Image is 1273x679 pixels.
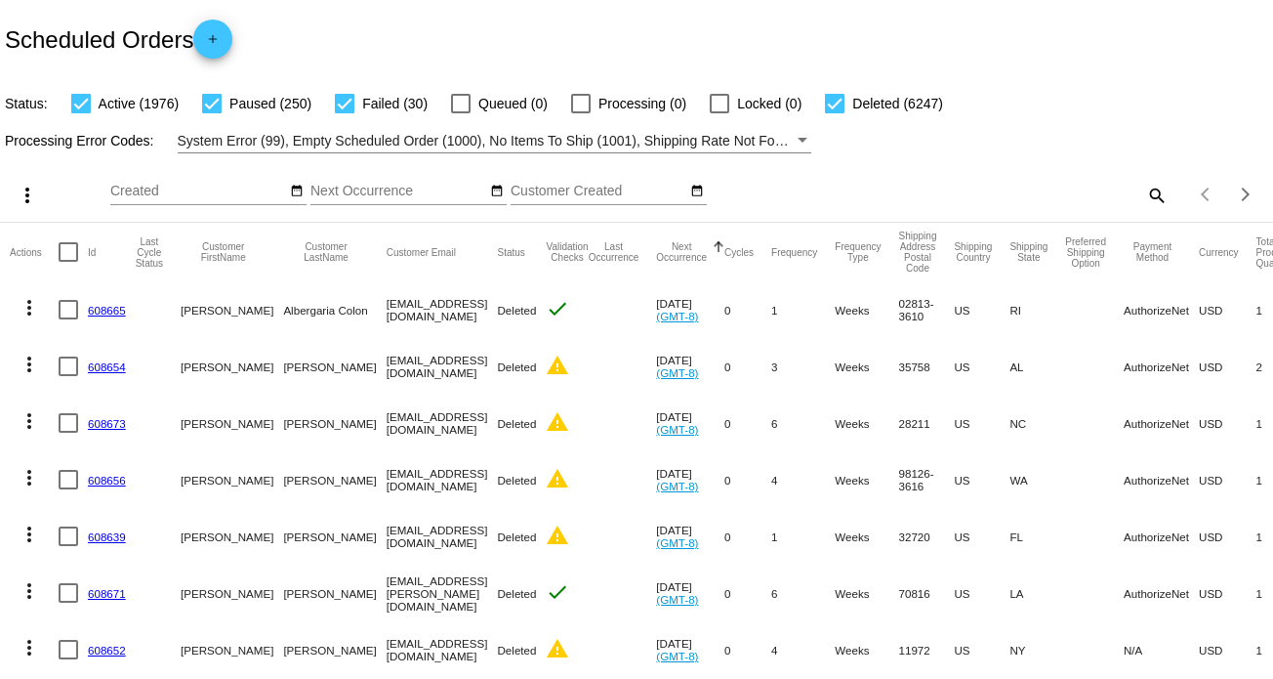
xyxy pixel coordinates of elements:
button: Change sorting for PaymentMethod.Type [1124,241,1181,263]
mat-cell: WA [1009,451,1065,508]
mat-icon: more_vert [18,296,41,319]
mat-cell: [EMAIL_ADDRESS][DOMAIN_NAME] [387,451,498,508]
mat-cell: US [954,281,1009,338]
span: Status: [5,96,48,111]
mat-cell: [EMAIL_ADDRESS][DOMAIN_NAME] [387,508,498,565]
mat-cell: 02813-3610 [899,281,955,338]
span: Deleted [497,644,536,657]
mat-cell: 1 [771,281,835,338]
mat-cell: 1 [771,508,835,565]
mat-cell: AuthorizeNet [1124,338,1199,395]
a: (GMT-8) [656,310,698,322]
mat-cell: 32720 [899,508,955,565]
input: Customer Created [511,184,686,199]
mat-icon: more_vert [18,466,41,489]
mat-icon: date_range [690,184,704,199]
button: Change sorting for ShippingPostcode [899,231,937,274]
mat-cell: US [954,565,1009,621]
mat-icon: add [201,32,225,56]
a: (GMT-8) [656,366,698,379]
span: Queued (0) [478,92,548,115]
button: Previous page [1187,175,1226,214]
mat-cell: AuthorizeNet [1124,451,1199,508]
button: Change sorting for LastProcessingCycleId [136,236,163,269]
mat-cell: 3 [771,338,835,395]
mat-cell: [DATE] [656,621,724,678]
span: Processing Error Codes: [5,133,154,149]
span: Processing (0) [598,92,686,115]
mat-cell: Weeks [835,451,898,508]
mat-icon: more_vert [18,409,41,433]
mat-icon: warning [546,410,569,434]
mat-cell: USD [1199,338,1256,395]
mat-cell: [PERSON_NAME] [181,621,283,678]
mat-cell: [EMAIL_ADDRESS][DOMAIN_NAME] [387,395,498,451]
mat-cell: 0 [724,395,771,451]
button: Change sorting for ShippingCountry [954,241,992,263]
mat-cell: AL [1009,338,1065,395]
mat-cell: 70816 [899,565,955,621]
mat-cell: 4 [771,621,835,678]
mat-cell: NC [1009,395,1065,451]
mat-cell: 0 [724,621,771,678]
button: Change sorting for CustomerEmail [387,246,456,258]
input: Created [110,184,286,199]
mat-cell: [EMAIL_ADDRESS][DOMAIN_NAME] [387,338,498,395]
mat-icon: more_vert [18,523,41,546]
mat-cell: [PERSON_NAME] [283,395,386,451]
mat-icon: more_vert [18,636,41,659]
mat-icon: more_vert [18,353,41,376]
mat-cell: USD [1199,508,1256,565]
mat-cell: AuthorizeNet [1124,395,1199,451]
mat-cell: [PERSON_NAME] [181,508,283,565]
mat-cell: 98126-3616 [899,451,955,508]
mat-cell: [DATE] [656,565,724,621]
button: Change sorting for Status [497,246,524,258]
button: Change sorting for CustomerLastName [283,241,368,263]
span: Deleted [497,417,536,430]
a: (GMT-8) [656,536,698,549]
mat-cell: RI [1009,281,1065,338]
mat-cell: [DATE] [656,508,724,565]
mat-icon: more_vert [18,579,41,603]
button: Change sorting for Frequency [771,246,817,258]
button: Change sorting for LastOccurrenceUtc [589,241,639,263]
a: 608673 [88,417,126,430]
mat-cell: N/A [1124,621,1199,678]
mat-cell: AuthorizeNet [1124,565,1199,621]
span: Deleted [497,587,536,600]
mat-header-cell: Validation Checks [546,223,588,281]
mat-cell: USD [1199,621,1256,678]
span: Locked (0) [737,92,801,115]
button: Change sorting for PreferredShippingOption [1065,236,1106,269]
mat-cell: AuthorizeNet [1124,281,1199,338]
span: Deleted [497,474,536,487]
mat-cell: Weeks [835,395,898,451]
mat-cell: 0 [724,508,771,565]
mat-cell: NY [1009,621,1065,678]
mat-cell: [DATE] [656,338,724,395]
mat-cell: USD [1199,281,1256,338]
a: (GMT-8) [656,650,698,662]
a: (GMT-8) [656,423,698,436]
h2: Scheduled Orders [5,20,232,59]
mat-cell: [PERSON_NAME] [181,395,283,451]
mat-cell: [EMAIL_ADDRESS][DOMAIN_NAME] [387,281,498,338]
mat-cell: AuthorizeNet [1124,508,1199,565]
mat-cell: [PERSON_NAME] [283,621,386,678]
mat-cell: 0 [724,451,771,508]
a: 608671 [88,587,126,600]
mat-icon: warning [546,524,569,547]
button: Change sorting for FrequencyType [835,241,881,263]
mat-cell: US [954,451,1009,508]
button: Change sorting for Cycles [724,246,754,258]
mat-cell: [EMAIL_ADDRESS][PERSON_NAME][DOMAIN_NAME] [387,565,498,621]
mat-cell: [DATE] [656,281,724,338]
span: Failed (30) [362,92,428,115]
mat-cell: Albergaria Colon [283,281,386,338]
a: 608665 [88,304,126,317]
mat-cell: US [954,508,1009,565]
mat-cell: Weeks [835,508,898,565]
mat-cell: 6 [771,395,835,451]
span: Active (1976) [99,92,179,115]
